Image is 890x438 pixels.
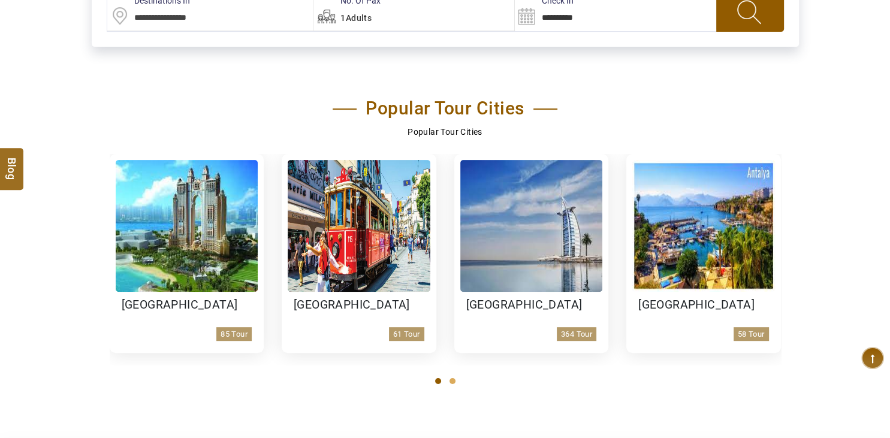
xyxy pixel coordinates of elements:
p: 364 Tour [557,327,596,342]
p: Popular Tour Cities [110,125,781,138]
h3: [GEOGRAPHIC_DATA] [122,298,252,312]
a: [GEOGRAPHIC_DATA]58 Tour [626,154,781,353]
p: 58 Tour [734,327,769,342]
p: 61 Tour [389,327,424,342]
a: [GEOGRAPHIC_DATA]61 Tour [282,154,436,353]
p: 85 Tour [216,327,252,342]
h3: [GEOGRAPHIC_DATA] [638,298,769,312]
a: [GEOGRAPHIC_DATA]364 Tour [454,154,609,353]
a: [GEOGRAPHIC_DATA]85 Tour [110,154,264,353]
span: 1Adults [340,13,372,23]
h2: Popular Tour Cities [333,98,557,119]
h3: [GEOGRAPHIC_DATA] [466,298,597,312]
span: Blog [4,158,20,168]
h3: [GEOGRAPHIC_DATA] [294,298,424,312]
